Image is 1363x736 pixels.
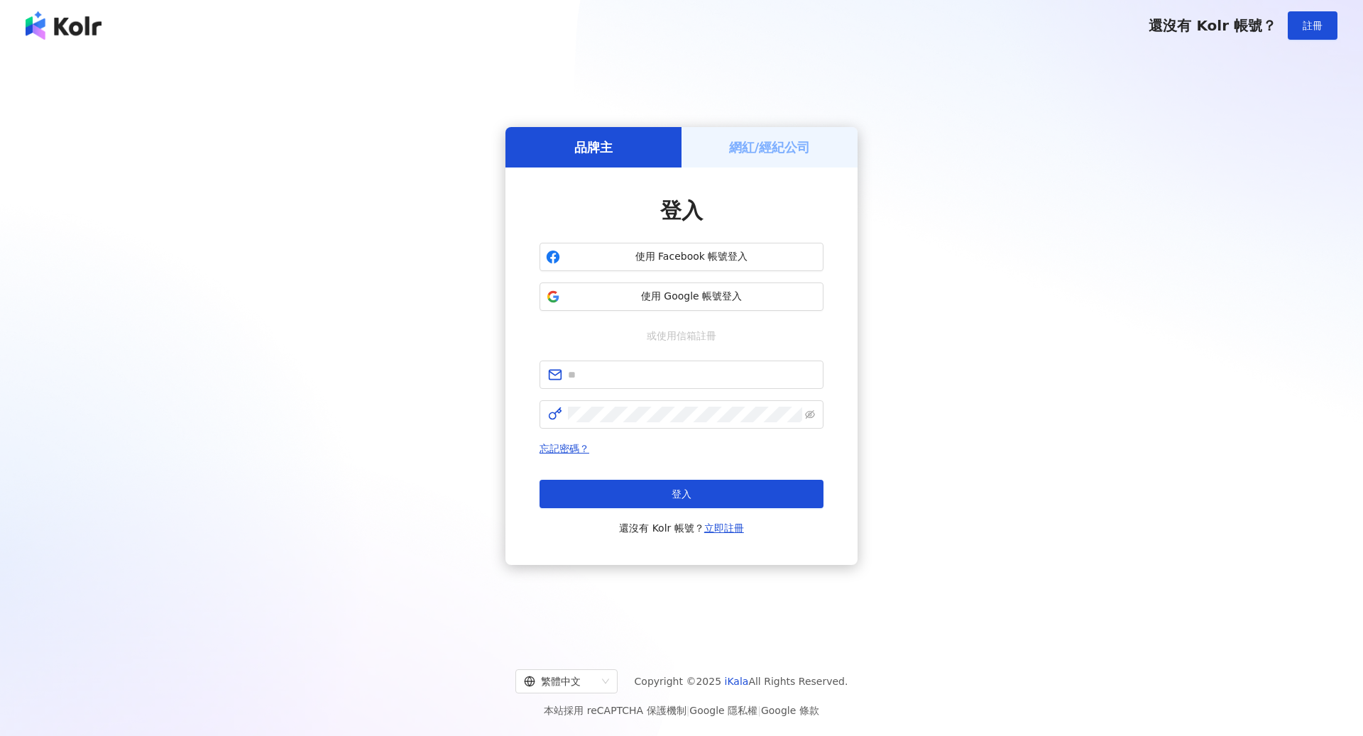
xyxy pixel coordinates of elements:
[566,290,817,304] span: 使用 Google 帳號登入
[704,522,744,534] a: 立即註冊
[637,328,726,344] span: 或使用信箱註冊
[26,11,102,40] img: logo
[757,705,761,716] span: |
[672,488,691,500] span: 登入
[1149,17,1276,34] span: 還沒有 Kolr 帳號？
[619,520,744,537] span: 還沒有 Kolr 帳號？
[686,705,690,716] span: |
[540,243,823,271] button: 使用 Facebook 帳號登入
[729,138,811,156] h5: 網紅/經紀公司
[574,138,613,156] h5: 品牌主
[540,443,589,454] a: 忘記密碼？
[1288,11,1337,40] button: 註冊
[540,480,823,508] button: 登入
[566,250,817,264] span: 使用 Facebook 帳號登入
[524,670,596,693] div: 繁體中文
[689,705,757,716] a: Google 隱私權
[1303,20,1323,31] span: 註冊
[761,705,819,716] a: Google 條款
[805,410,815,419] span: eye-invisible
[635,673,848,690] span: Copyright © 2025 All Rights Reserved.
[544,702,819,719] span: 本站採用 reCAPTCHA 保護機制
[725,676,749,687] a: iKala
[540,282,823,311] button: 使用 Google 帳號登入
[660,198,703,223] span: 登入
